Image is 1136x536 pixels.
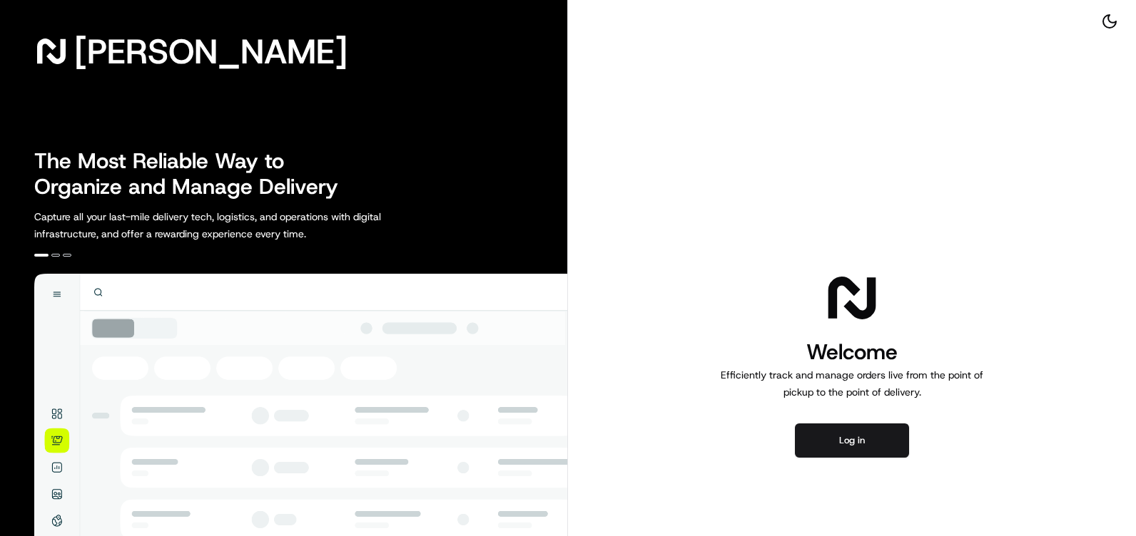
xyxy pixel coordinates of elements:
h2: The Most Reliable Way to Organize and Manage Delivery [34,148,354,200]
h1: Welcome [715,338,989,366]
p: Capture all your last-mile delivery tech, logistics, and operations with digital infrastructure, ... [34,208,445,242]
button: Log in [795,423,909,458]
span: [PERSON_NAME] [74,37,348,66]
p: Efficiently track and manage orders live from the point of pickup to the point of delivery. [715,366,989,401]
